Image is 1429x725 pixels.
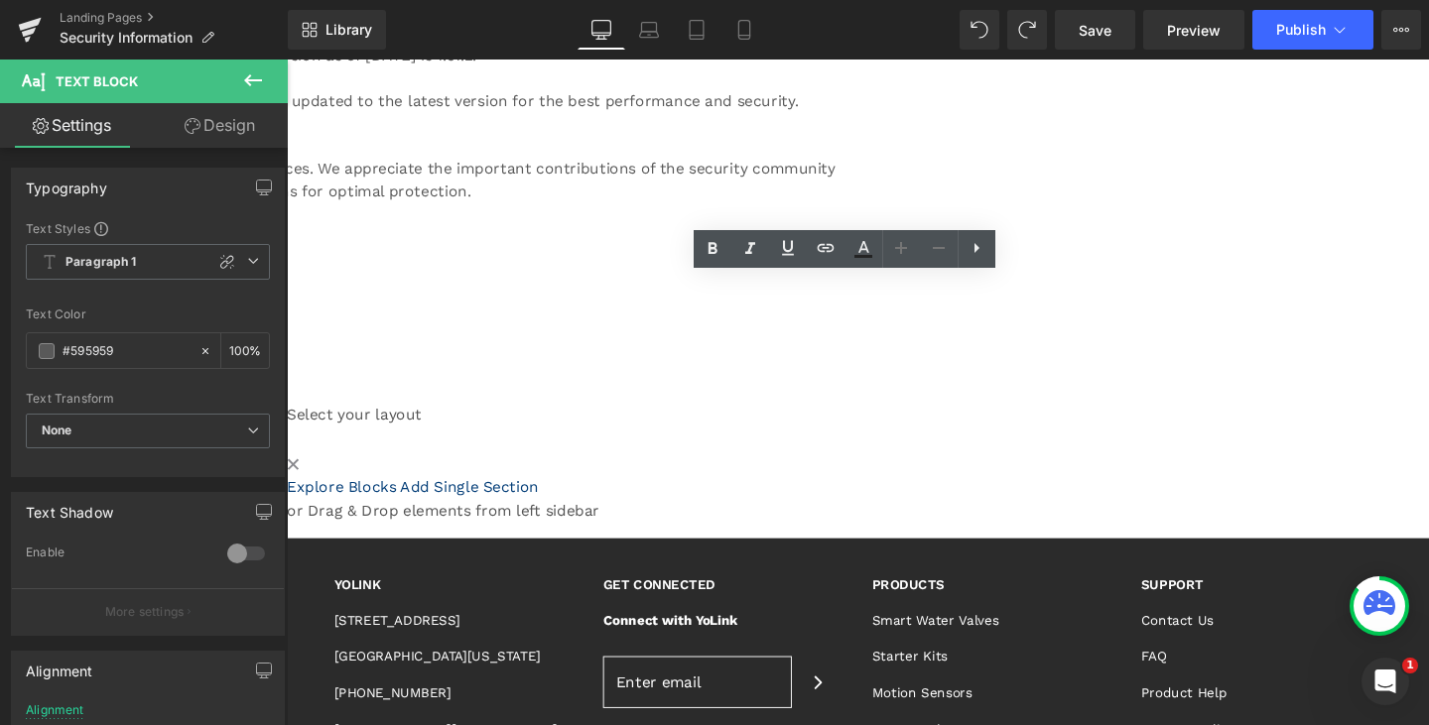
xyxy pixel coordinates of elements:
button: More [1381,10,1421,50]
span: 1 [1402,658,1418,673]
a: Design [148,103,292,148]
a: New Library [288,10,386,50]
a: Starter Kits [615,619,695,635]
button: More settings [12,588,284,635]
a: Smart Water Valves [615,581,748,597]
a: Laptop [625,10,673,50]
div: % [221,333,269,368]
button: Join [531,627,585,681]
p: [PHONE_NUMBER] [50,655,303,676]
iframe: Intercom live chat [1362,658,1409,705]
a: Connect with YoLink [332,581,474,597]
a: Desktop [578,10,625,50]
a: FAQ [898,619,925,635]
div: Text Transform [26,392,270,406]
span: Security Information [60,30,193,46]
h3: YOLINK [50,543,303,570]
div: Typography [26,169,107,196]
h3: get connected [332,543,585,570]
a: Tablet [673,10,720,50]
a: Preview [1143,10,1244,50]
a: Water Leak Sensors [615,695,750,711]
div: Alignment [26,703,84,717]
a: Landing Pages [60,10,288,26]
a: Product Help [898,658,988,673]
button: Undo [960,10,999,50]
p: [STREET_ADDRESS] [50,578,303,600]
a: Returns Policy [898,695,996,711]
p: More settings [105,603,185,621]
h3: Products [615,543,868,570]
a: Mobile [720,10,768,50]
h3: Support [898,543,1151,570]
div: Enable [26,544,207,565]
div: Text Styles [26,220,270,236]
button: Redo [1007,10,1047,50]
span: Publish [1276,22,1326,38]
input: Enter email [332,627,531,681]
div: Text Shadow [26,493,113,521]
p: [GEOGRAPHIC_DATA][US_STATE] [50,616,303,638]
span: Library [325,21,372,39]
input: Color [63,340,190,362]
span: Text Block [56,73,138,89]
button: Publish [1252,10,1373,50]
a: Contact Us [898,581,974,597]
b: None [42,423,72,437]
span: Save [1079,20,1111,41]
div: Alignment [26,652,93,679]
a: Add Single Section [119,439,265,458]
p: [EMAIL_ADDRESS][DOMAIN_NAME] [50,692,303,714]
div: Text Color [26,307,270,321]
span: Preview [1167,20,1221,41]
b: Paragraph 1 [65,254,137,271]
a: Motion Sensors [615,658,720,673]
